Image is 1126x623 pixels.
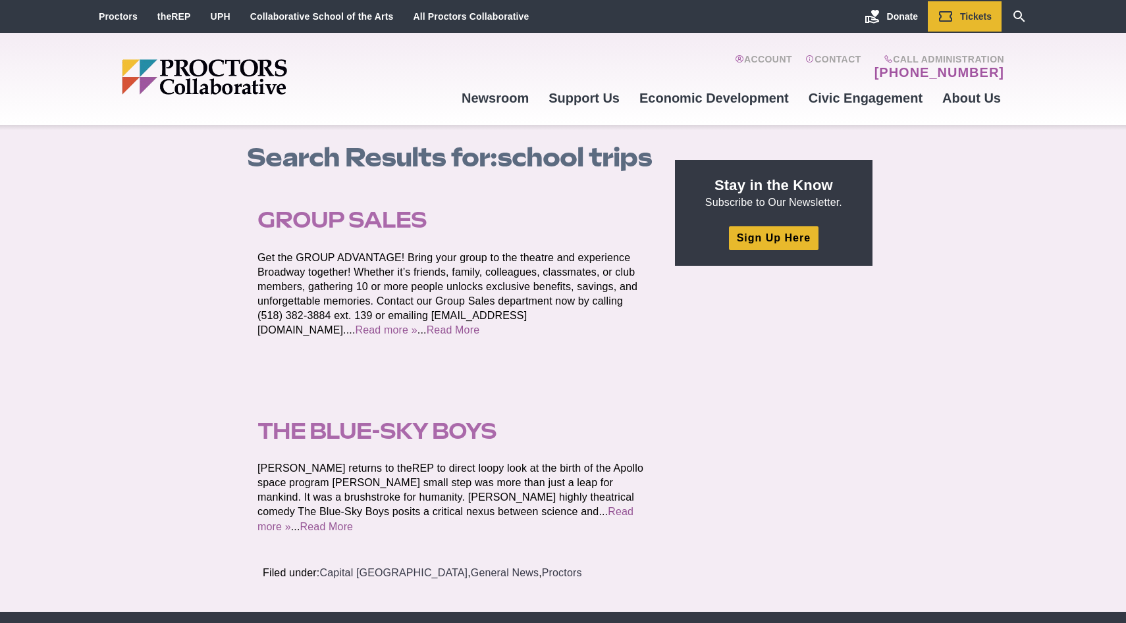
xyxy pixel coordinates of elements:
[799,80,932,116] a: Civic Engagement
[99,11,138,22] a: Proctors
[871,54,1004,64] span: Call Administration
[805,54,861,80] a: Contact
[960,11,992,22] span: Tickets
[257,506,633,532] a: Read more »
[630,80,799,116] a: Economic Development
[874,64,1004,80] a: [PHONE_NUMBER]
[247,143,660,172] h1: school trips
[211,11,230,22] a: UPH
[729,226,818,249] a: Sign Up Here
[691,176,857,210] p: Subscribe to Our Newsletter.
[247,141,497,173] span: Search Results for:
[157,11,191,22] a: theREP
[257,251,645,337] p: Get the GROUP ADVANTAGE! Bring your group to the theatre and experience Broadway together! Whethe...
[122,59,389,95] img: Proctors logo
[1002,1,1037,32] a: Search
[413,11,529,22] a: All Proctors Collaborative
[542,567,582,578] a: Proctors
[932,80,1011,116] a: About Us
[452,80,539,116] a: Newsroom
[319,567,468,578] a: Capital [GEOGRAPHIC_DATA]
[471,567,539,578] a: General News
[887,11,918,22] span: Donate
[250,11,394,22] a: Collaborative School of the Arts
[928,1,1002,32] a: Tickets
[257,461,645,534] p: [PERSON_NAME] returns to theREP to direct loopy look at the birth of the Apollo space program [PE...
[356,324,417,336] a: Read more »
[735,54,792,80] a: Account
[714,177,833,193] strong: Stay in the Know
[855,1,928,32] a: Donate
[257,207,427,233] a: Group Sales
[427,324,480,336] a: Read More
[257,418,496,444] a: The Blue-Sky Boys
[300,521,354,532] a: Read More
[247,550,660,596] footer: Filed under: , ,
[539,80,630,116] a: Support Us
